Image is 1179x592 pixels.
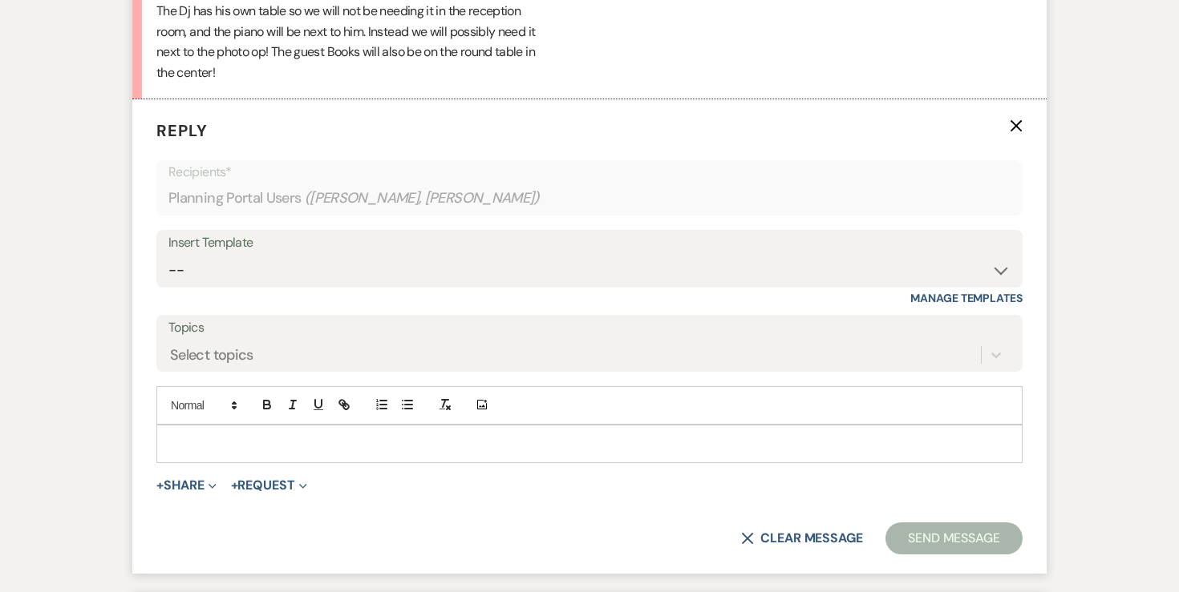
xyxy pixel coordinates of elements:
button: Request [231,479,307,492]
div: Planning Portal Users [168,183,1011,214]
button: Send Message [885,522,1023,554]
div: Insert Template [168,232,1011,255]
span: Reply [156,120,208,141]
span: + [156,479,164,492]
label: Topics [168,316,1011,340]
div: Select topics [170,344,253,365]
span: ( [PERSON_NAME], [PERSON_NAME] ) [305,187,541,209]
a: Manage Templates [910,291,1023,305]
p: Recipients* [168,162,1011,183]
button: Share [156,479,217,492]
span: + [231,479,238,492]
button: Clear message [741,532,863,545]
